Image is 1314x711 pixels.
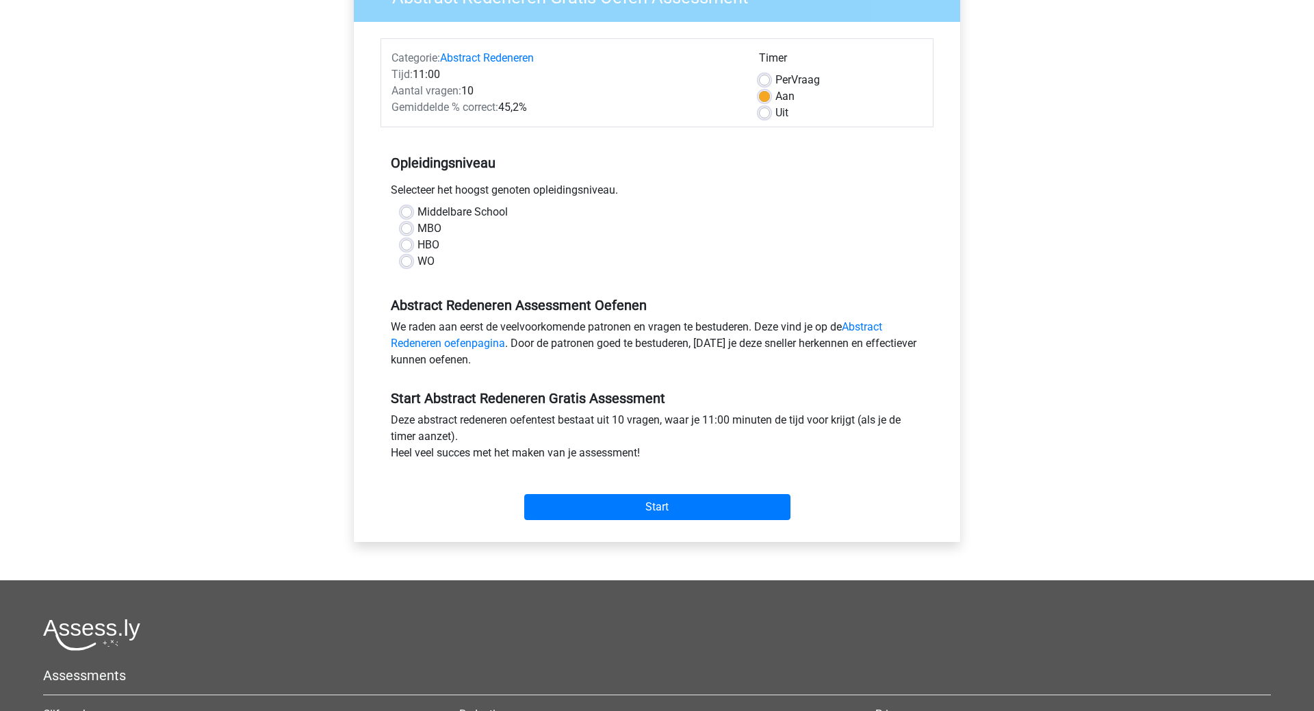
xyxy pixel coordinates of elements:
label: Uit [775,105,788,121]
label: HBO [417,237,439,253]
span: Categorie: [391,51,440,64]
span: Tijd: [391,68,413,81]
label: Aan [775,88,795,105]
label: MBO [417,220,441,237]
input: Start [524,494,790,520]
span: Per [775,73,791,86]
div: Timer [759,50,923,72]
h5: Assessments [43,667,1271,684]
div: 45,2% [381,99,749,116]
div: Deze abstract redeneren oefentest bestaat uit 10 vragen, waar je 11:00 minuten de tijd voor krijg... [381,412,933,467]
img: Assessly logo [43,619,140,651]
label: WO [417,253,435,270]
h5: Opleidingsniveau [391,149,923,177]
div: 11:00 [381,66,749,83]
label: Middelbare School [417,204,508,220]
a: Abstract Redeneren [440,51,534,64]
div: Selecteer het hoogst genoten opleidingsniveau. [381,182,933,204]
span: Aantal vragen: [391,84,461,97]
span: Gemiddelde % correct: [391,101,498,114]
h5: Start Abstract Redeneren Gratis Assessment [391,390,923,406]
div: 10 [381,83,749,99]
div: We raden aan eerst de veelvoorkomende patronen en vragen te bestuderen. Deze vind je op de . Door... [381,319,933,374]
h5: Abstract Redeneren Assessment Oefenen [391,297,923,313]
label: Vraag [775,72,820,88]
